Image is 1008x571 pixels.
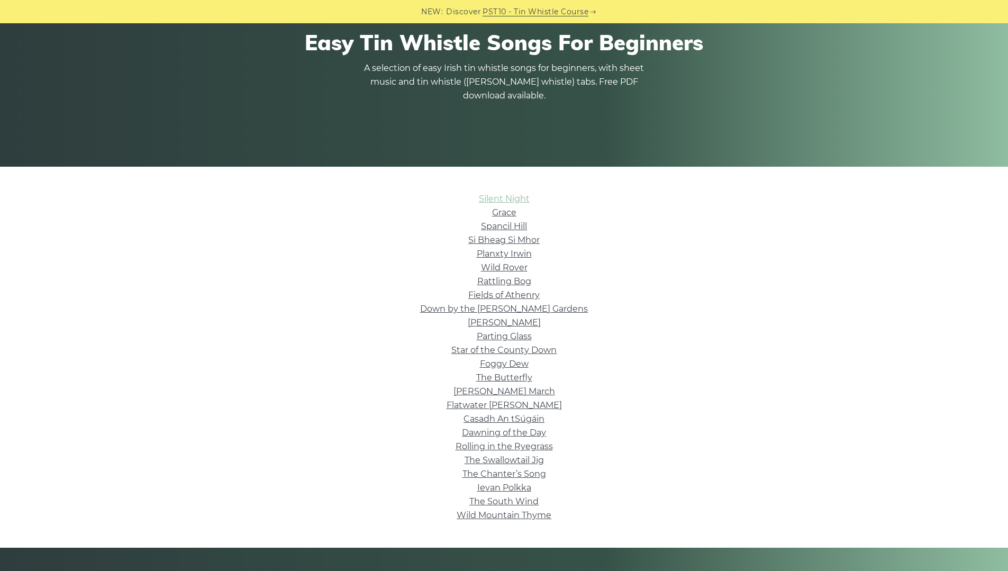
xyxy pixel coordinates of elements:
a: Planxty Irwin [477,249,532,259]
a: Foggy Dew [480,359,529,369]
a: The South Wind [469,496,539,506]
span: NEW: [421,6,443,18]
a: PST10 - Tin Whistle Course [483,6,588,18]
a: Wild Rover [481,262,528,273]
span: Discover [446,6,481,18]
a: Wild Mountain Thyme [457,510,551,520]
a: Rolling in the Ryegrass [456,441,553,451]
a: Flatwater [PERSON_NAME] [447,400,562,410]
h1: Easy Tin Whistle Songs For Beginners [206,30,803,55]
a: Silent Night [479,194,530,204]
p: A selection of easy Irish tin whistle songs for beginners, with sheet music and tin whistle ([PER... [361,61,647,103]
a: The Chanter’s Song [462,469,546,479]
a: Star of the County Down [451,345,557,355]
a: Grace [492,207,516,217]
a: Down by the [PERSON_NAME] Gardens [420,304,588,314]
a: Dawning of the Day [462,428,546,438]
a: Rattling Bog [477,276,531,286]
a: Fields of Athenry [468,290,540,300]
a: Si­ Bheag Si­ Mhor [468,235,540,245]
a: The Swallowtail Jig [465,455,544,465]
a: Ievan Polkka [477,483,531,493]
a: Casadh An tSúgáin [464,414,544,424]
a: Spancil Hill [481,221,527,231]
a: [PERSON_NAME] March [453,386,555,396]
a: [PERSON_NAME] [468,318,541,328]
a: The Butterfly [476,373,532,383]
a: Parting Glass [477,331,532,341]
